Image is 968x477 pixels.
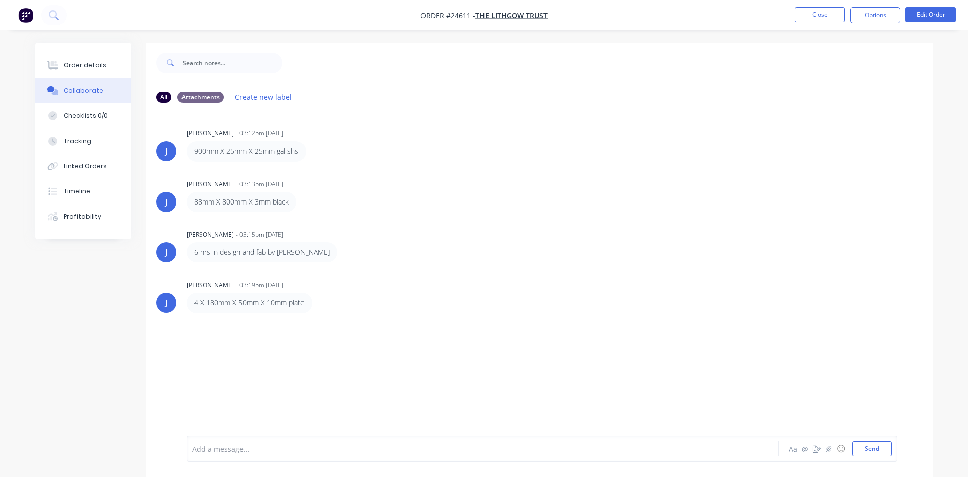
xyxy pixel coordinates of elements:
[64,86,103,95] div: Collaborate
[236,281,283,290] div: - 03:19pm [DATE]
[194,146,298,156] p: 900mm X 25mm X 25mm gal shs
[786,443,799,455] button: Aa
[799,443,811,455] button: @
[64,111,108,120] div: Checklists 0/0
[35,204,131,229] button: Profitability
[165,297,168,309] div: J
[35,179,131,204] button: Timeline
[165,196,168,208] div: J
[850,7,900,23] button: Options
[236,230,283,239] div: - 03:15pm [DATE]
[165,145,168,157] div: J
[35,78,131,103] button: Collaborate
[64,137,91,146] div: Tracking
[236,180,283,189] div: - 03:13pm [DATE]
[183,53,282,73] input: Search notes...
[64,162,107,171] div: Linked Orders
[475,11,548,20] a: THE LITHGOW TRUST
[64,61,106,70] div: Order details
[187,230,234,239] div: [PERSON_NAME]
[177,92,224,103] div: Attachments
[187,281,234,290] div: [PERSON_NAME]
[187,180,234,189] div: [PERSON_NAME]
[35,53,131,78] button: Order details
[194,247,330,257] p: 6 hrs in design and fab by [PERSON_NAME]
[194,298,305,308] p: 4 X 180mm X 50mm X 10mm plate
[35,128,131,154] button: Tracking
[35,154,131,179] button: Linked Orders
[852,441,892,456] button: Send
[156,92,171,103] div: All
[35,103,131,128] button: Checklists 0/0
[236,129,283,138] div: - 03:12pm [DATE]
[420,11,475,20] span: Order #24611 -
[18,8,33,23] img: Factory
[230,90,297,104] button: Create new label
[64,187,90,196] div: Timeline
[795,7,845,22] button: Close
[187,129,234,138] div: [PERSON_NAME]
[194,197,289,207] p: 88mm X 800mm X 3mm black
[165,246,168,258] div: J
[835,443,847,455] button: ☺
[905,7,956,22] button: Edit Order
[64,212,101,221] div: Profitability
